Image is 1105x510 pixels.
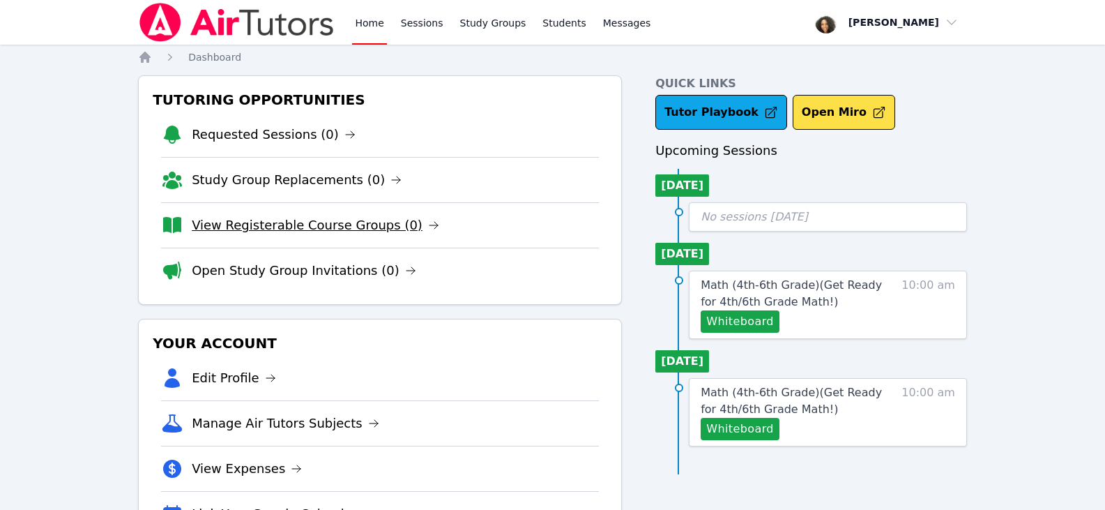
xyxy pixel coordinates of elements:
[192,459,302,479] a: View Expenses
[192,414,379,433] a: Manage Air Tutors Subjects
[150,331,610,356] h3: Your Account
[150,87,610,112] h3: Tutoring Opportunities
[701,386,882,416] span: Math (4th-6th Grade) ( Get Ready for 4th/6th Grade Math! )
[793,95,895,130] button: Open Miro
[655,243,709,265] li: [DATE]
[701,384,892,418] a: Math (4th-6th Grade)(Get Ready for 4th/6th Grade Math!)
[701,278,882,308] span: Math (4th-6th Grade) ( Get Ready for 4th/6th Grade Math! )
[192,216,439,235] a: View Registerable Course Groups (0)
[192,125,356,144] a: Requested Sessions (0)
[701,210,808,223] span: No sessions [DATE]
[188,50,241,64] a: Dashboard
[701,277,892,310] a: Math (4th-6th Grade)(Get Ready for 4th/6th Grade Math!)
[138,50,967,64] nav: Breadcrumb
[655,141,967,160] h3: Upcoming Sessions
[603,16,651,30] span: Messages
[701,418,779,440] button: Whiteboard
[701,310,779,333] button: Whiteboard
[192,368,276,388] a: Edit Profile
[901,277,955,333] span: 10:00 am
[192,170,402,190] a: Study Group Replacements (0)
[655,75,967,92] h4: Quick Links
[188,52,241,63] span: Dashboard
[655,95,787,130] a: Tutor Playbook
[192,261,416,280] a: Open Study Group Invitations (0)
[138,3,335,42] img: Air Tutors
[655,174,709,197] li: [DATE]
[655,350,709,373] li: [DATE]
[901,384,955,440] span: 10:00 am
